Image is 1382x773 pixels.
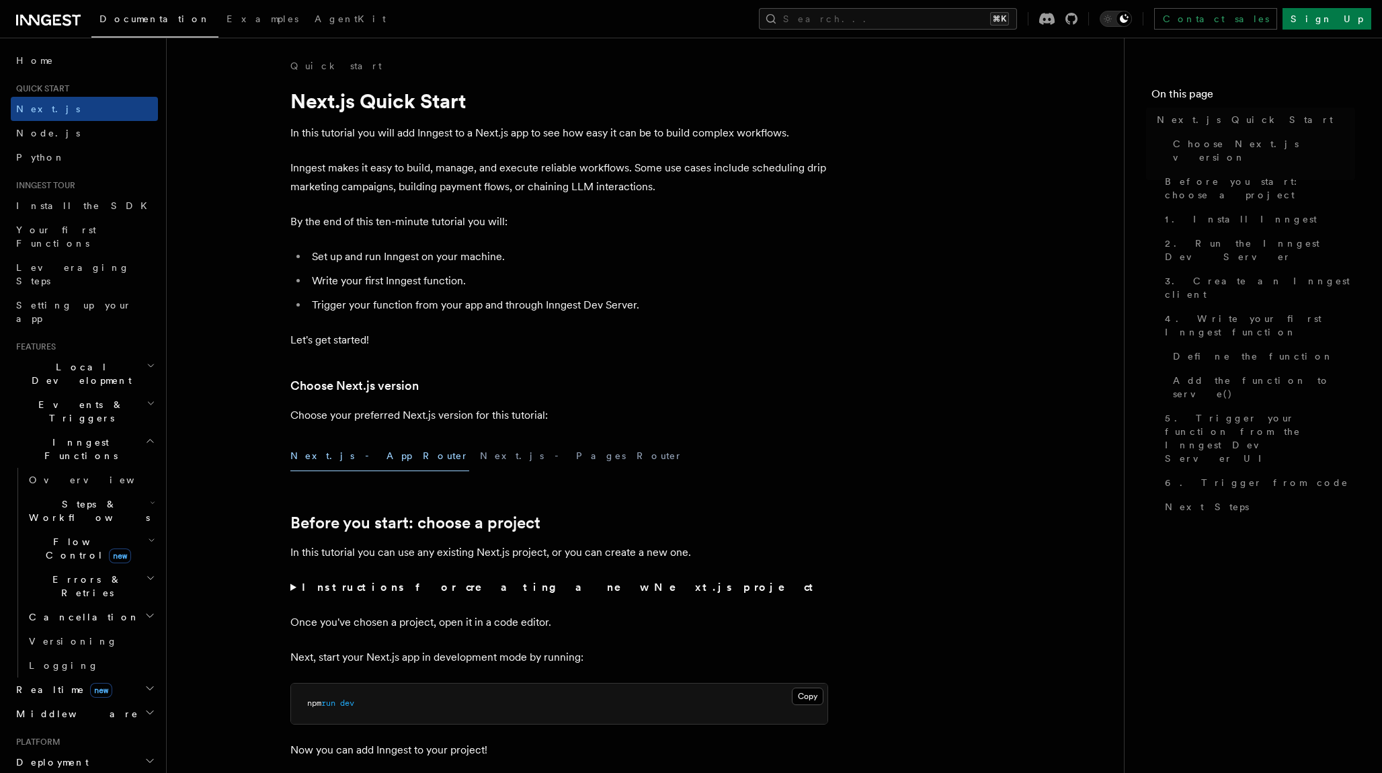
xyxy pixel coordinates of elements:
[11,678,158,702] button: Realtimenew
[1151,86,1355,108] h4: On this page
[1160,231,1355,269] a: 2. Run the Inngest Dev Server
[1168,344,1355,368] a: Define the function
[1100,11,1132,27] button: Toggle dark mode
[24,653,158,678] a: Logging
[290,648,828,667] p: Next, start your Next.js app in development mode by running:
[90,683,112,698] span: new
[16,200,155,211] span: Install the SDK
[792,688,823,705] button: Copy
[308,247,828,266] li: Set up and run Inngest on your machine.
[290,59,382,73] a: Quick start
[990,12,1009,26] kbd: ⌘K
[290,159,828,196] p: Inngest makes it easy to build, manage, and execute reliable workflows. Some use cases include sc...
[24,567,158,605] button: Errors & Retries
[321,698,335,708] span: run
[1160,495,1355,519] a: Next Steps
[11,360,147,387] span: Local Development
[11,48,158,73] a: Home
[340,698,354,708] span: dev
[29,660,99,671] span: Logging
[11,145,158,169] a: Python
[1151,108,1355,132] a: Next.js Quick Start
[1160,406,1355,471] a: 5. Trigger your function from the Inngest Dev Server UI
[290,578,828,597] summary: Instructions for creating a new Next.js project
[16,54,54,67] span: Home
[1160,307,1355,344] a: 4. Write your first Inngest function
[290,212,828,231] p: By the end of this ten-minute tutorial you will:
[290,331,828,350] p: Let's get started!
[1168,368,1355,406] a: Add the function to serve()
[11,737,60,747] span: Platform
[1165,175,1355,202] span: Before you start: choose a project
[16,104,80,114] span: Next.js
[290,441,469,471] button: Next.js - App Router
[11,468,158,678] div: Inngest Functions
[11,194,158,218] a: Install the SDK
[290,406,828,425] p: Choose your preferred Next.js version for this tutorial:
[302,581,819,594] strong: Instructions for creating a new Next.js project
[1165,411,1355,465] span: 5. Trigger your function from the Inngest Dev Server UI
[24,492,158,530] button: Steps & Workflows
[11,707,138,721] span: Middleware
[1160,169,1355,207] a: Before you start: choose a project
[24,535,148,562] span: Flow Control
[11,756,89,769] span: Deployment
[11,180,75,191] span: Inngest tour
[11,355,158,393] button: Local Development
[1165,237,1355,263] span: 2. Run the Inngest Dev Server
[759,8,1017,30] button: Search...⌘K
[290,613,828,632] p: Once you've chosen a project, open it in a code editor.
[480,441,683,471] button: Next.js - Pages Router
[290,514,540,532] a: Before you start: choose a project
[11,683,112,696] span: Realtime
[91,4,218,38] a: Documentation
[1160,207,1355,231] a: 1. Install Inngest
[315,13,386,24] span: AgentKit
[24,605,158,629] button: Cancellation
[11,293,158,331] a: Setting up your app
[1165,500,1249,514] span: Next Steps
[307,698,321,708] span: npm
[290,741,828,760] p: Now you can add Inngest to your project!
[1165,476,1348,489] span: 6. Trigger from code
[11,255,158,293] a: Leveraging Steps
[99,13,210,24] span: Documentation
[29,475,167,485] span: Overview
[1173,350,1334,363] span: Define the function
[16,128,80,138] span: Node.js
[1160,269,1355,307] a: 3. Create an Inngest client
[11,398,147,425] span: Events & Triggers
[290,543,828,562] p: In this tutorial you can use any existing Next.js project, or you can create a new one.
[24,610,140,624] span: Cancellation
[16,300,132,324] span: Setting up your app
[16,225,96,249] span: Your first Functions
[29,636,118,647] span: Versioning
[24,468,158,492] a: Overview
[1165,312,1355,339] span: 4. Write your first Inngest function
[290,89,828,113] h1: Next.js Quick Start
[290,124,828,143] p: In this tutorial you will add Inngest to a Next.js app to see how easy it can be to build complex...
[227,13,298,24] span: Examples
[308,296,828,315] li: Trigger your function from your app and through Inngest Dev Server.
[109,548,131,563] span: new
[308,272,828,290] li: Write your first Inngest function.
[11,393,158,430] button: Events & Triggers
[11,430,158,468] button: Inngest Functions
[16,262,130,286] span: Leveraging Steps
[1154,8,1277,30] a: Contact sales
[218,4,307,36] a: Examples
[24,629,158,653] a: Versioning
[1165,212,1317,226] span: 1. Install Inngest
[24,497,150,524] span: Steps & Workflows
[11,702,158,726] button: Middleware
[11,436,145,462] span: Inngest Functions
[1165,274,1355,301] span: 3. Create an Inngest client
[1173,374,1355,401] span: Add the function to serve()
[1168,132,1355,169] a: Choose Next.js version
[16,152,65,163] span: Python
[11,97,158,121] a: Next.js
[11,121,158,145] a: Node.js
[290,376,419,395] a: Choose Next.js version
[307,4,394,36] a: AgentKit
[1157,113,1333,126] span: Next.js Quick Start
